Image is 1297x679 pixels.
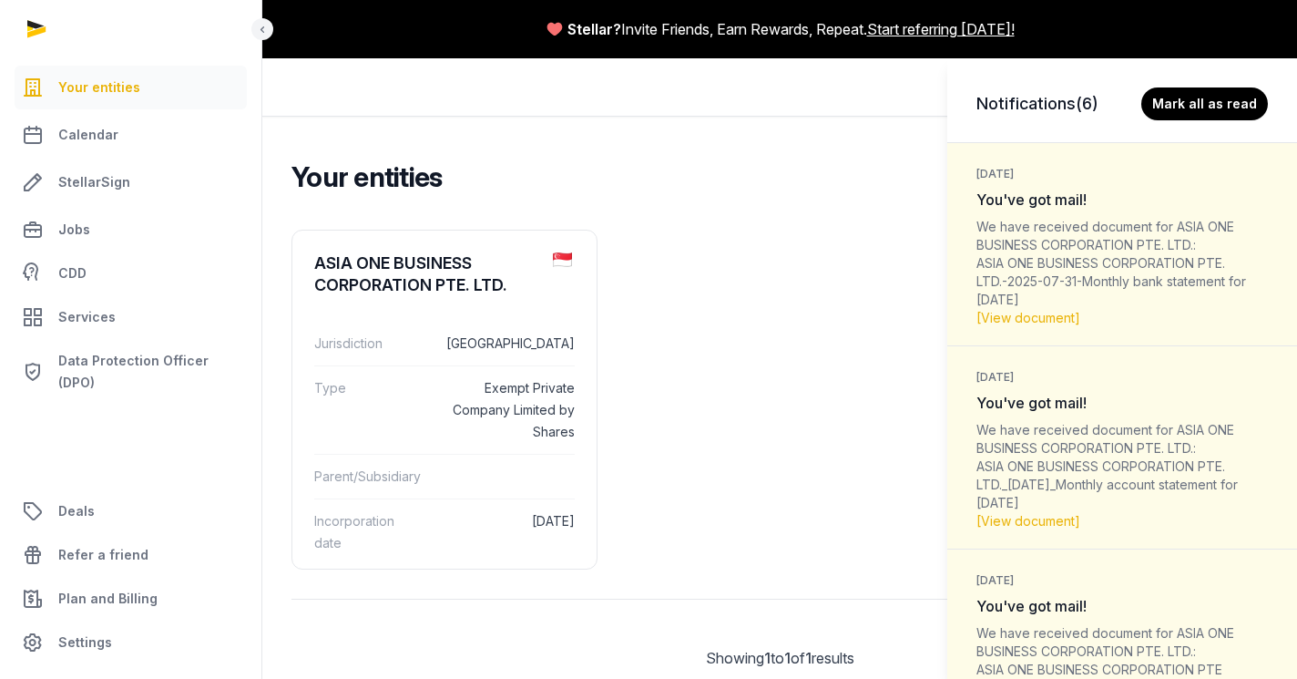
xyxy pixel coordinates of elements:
small: [DATE] [976,370,1014,385]
span: (6) [1076,94,1098,113]
span: You've got mail! [976,190,1087,209]
small: [DATE] [976,167,1014,181]
iframe: Chat Widget [969,468,1297,679]
span: You've got mail! [976,394,1087,412]
div: We have received document for ASIA ONE BUSINESS CORPORATION PTE. LTD.: ASIA ONE BUSINESS CORPORAT... [976,218,1268,327]
div: We have received document for ASIA ONE BUSINESS CORPORATION PTE. LTD.: ASIA ONE BUSINESS CORPORAT... [976,421,1268,530]
button: Mark all as read [1141,87,1268,120]
h3: Notifications [976,91,1098,117]
a: [View document] [976,310,1080,325]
